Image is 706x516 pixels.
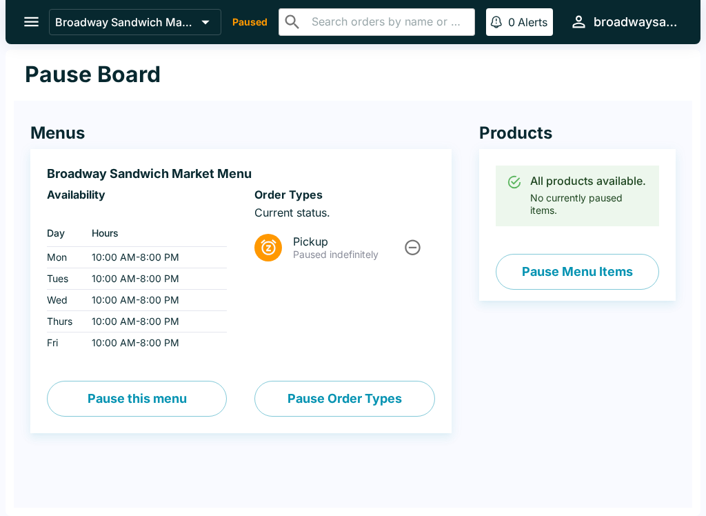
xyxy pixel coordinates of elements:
td: 10:00 AM - 8:00 PM [81,268,227,290]
input: Search orders by name or phone number [307,12,469,32]
td: Mon [47,247,81,268]
th: Day [47,219,81,247]
h4: Products [479,123,676,143]
button: Broadway Sandwich Market [49,9,221,35]
span: Pickup [293,235,401,248]
td: Tues [47,268,81,290]
td: 10:00 AM - 8:00 PM [81,290,227,311]
td: Fri [47,333,81,354]
button: Pause Menu Items [496,254,659,290]
p: Paused indefinitely [293,248,401,261]
td: 10:00 AM - 8:00 PM [81,311,227,333]
button: open drawer [14,4,49,39]
td: 10:00 AM - 8:00 PM [81,247,227,268]
button: Pause Order Types [254,381,434,417]
div: broadwaysandwichmarket [594,14,678,30]
div: No currently paused items. [530,170,648,222]
p: Alerts [518,15,547,29]
p: Paused [232,15,268,29]
p: Broadway Sandwich Market [55,15,196,29]
td: 10:00 AM - 8:00 PM [81,333,227,354]
h4: Menus [30,123,452,143]
th: Hours [81,219,227,247]
button: broadwaysandwichmarket [564,7,684,37]
h6: Availability [47,188,227,201]
button: Pause this menu [47,381,227,417]
p: Current status. [254,206,434,219]
p: ‏ [47,206,227,219]
p: 0 [508,15,515,29]
div: All products available. [530,174,648,188]
td: Thurs [47,311,81,333]
button: Unpause [400,235,425,260]
td: Wed [47,290,81,311]
h6: Order Types [254,188,434,201]
h1: Pause Board [25,61,161,88]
